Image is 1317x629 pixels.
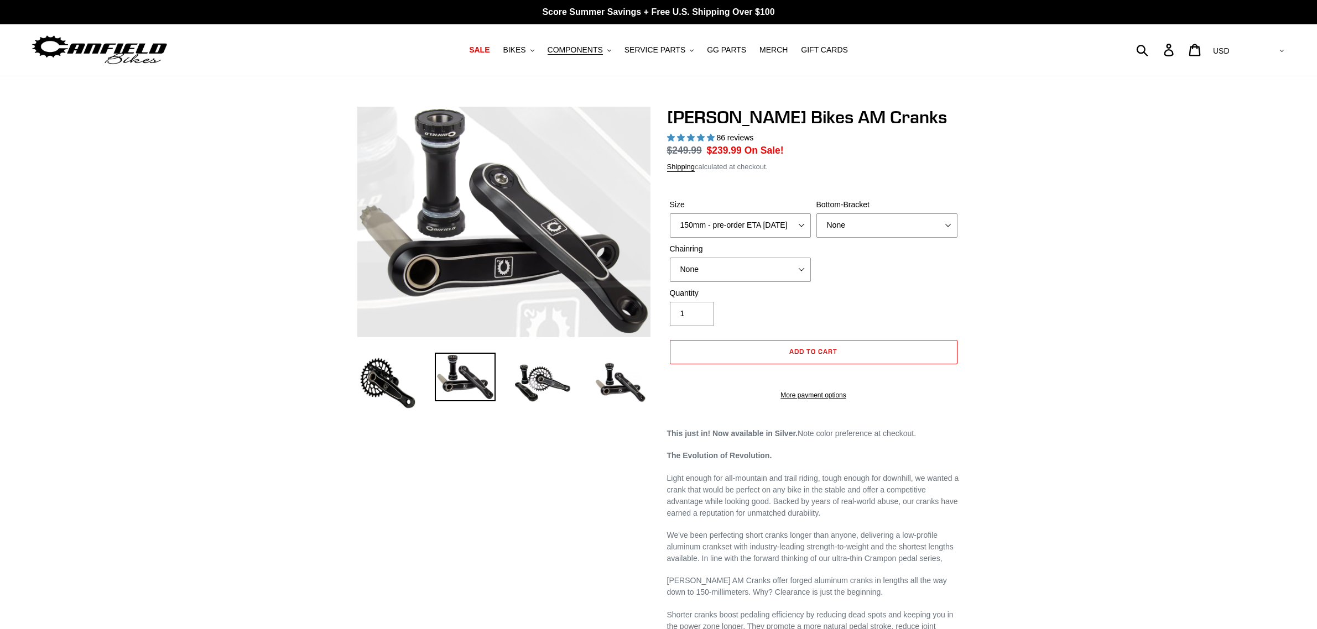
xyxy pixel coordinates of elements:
div: calculated at checkout. [667,161,960,172]
label: Bottom-Bracket [816,199,957,211]
img: Load image into Gallery viewer, CANFIELD-AM_DH-CRANKS [590,353,650,413]
a: MERCH [754,43,793,57]
input: Search [1142,38,1170,62]
span: MERCH [759,45,788,55]
strong: The Evolution of Revolution. [667,451,772,460]
img: Canfield Bikes [30,33,169,67]
p: We've been perfecting short cranks longer than anyone, delivering a low-profile aluminum crankset... [667,530,960,564]
a: SALE [464,43,495,57]
span: COMPONENTS [548,45,603,55]
a: Shipping [667,163,695,172]
label: Size [670,199,811,211]
button: COMPONENTS [542,43,617,57]
h1: [PERSON_NAME] Bikes AM Cranks [667,107,960,128]
span: On Sale! [745,143,784,158]
span: $239.99 [707,145,742,156]
span: Add to cart [789,347,837,355]
a: More payment options [670,390,957,400]
img: Load image into Gallery viewer, Canfield Bikes AM Cranks [357,353,418,413]
a: GIFT CARDS [795,43,853,57]
span: GG PARTS [707,45,746,55]
label: Quantity [670,287,811,299]
p: Light enough for all-mountain and trail riding, tough enough for downhill, we wanted a crank that... [667,473,960,519]
span: 4.97 stars [667,133,717,142]
p: Note color preference at checkout. [667,428,960,439]
strong: This just in! Now available in Silver. [667,429,798,438]
label: Chainring [670,243,811,255]
a: GG PARTS [701,43,752,57]
button: SERVICE PARTS [619,43,699,57]
span: BIKES [503,45,525,55]
img: Load image into Gallery viewer, Canfield Cranks [435,353,496,401]
s: $249.99 [667,145,702,156]
img: Load image into Gallery viewer, Canfield Bikes AM Cranks [512,353,573,413]
span: SERVICE PARTS [624,45,685,55]
span: 86 reviews [716,133,753,142]
p: [PERSON_NAME] AM Cranks offer forged aluminum cranks in lengths all the way down to 150-millimete... [667,575,960,598]
span: GIFT CARDS [801,45,848,55]
span: SALE [469,45,490,55]
button: Add to cart [670,340,957,364]
button: BIKES [497,43,539,57]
